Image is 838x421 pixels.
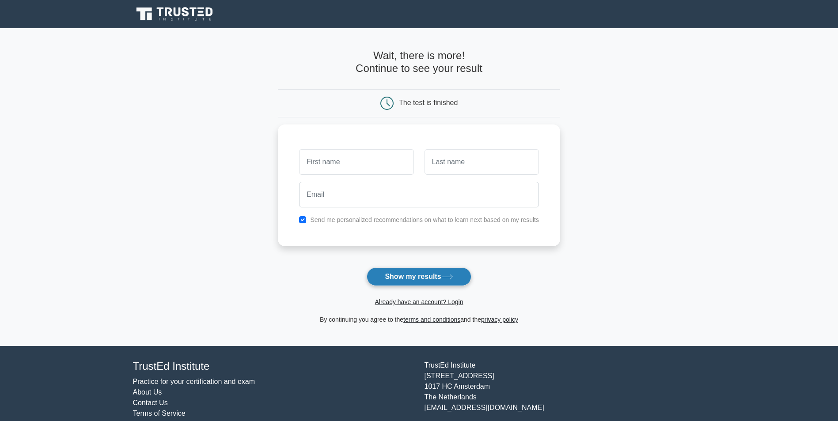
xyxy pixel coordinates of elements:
input: Last name [425,149,539,175]
a: Contact Us [133,399,168,406]
input: Email [299,182,539,207]
h4: Wait, there is more! Continue to see your result [278,49,560,75]
a: Terms of Service [133,410,186,417]
input: First name [299,149,413,175]
a: Practice for your certification and exam [133,378,255,385]
a: privacy policy [481,316,518,323]
button: Show my results [367,267,471,286]
label: Send me personalized recommendations on what to learn next based on my results [310,216,539,223]
a: Already have an account? Login [375,298,463,305]
div: The test is finished [399,99,458,106]
h4: TrustEd Institute [133,360,414,373]
div: By continuing you agree to the and the [273,314,565,325]
a: terms and conditions [403,316,460,323]
a: About Us [133,388,162,396]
